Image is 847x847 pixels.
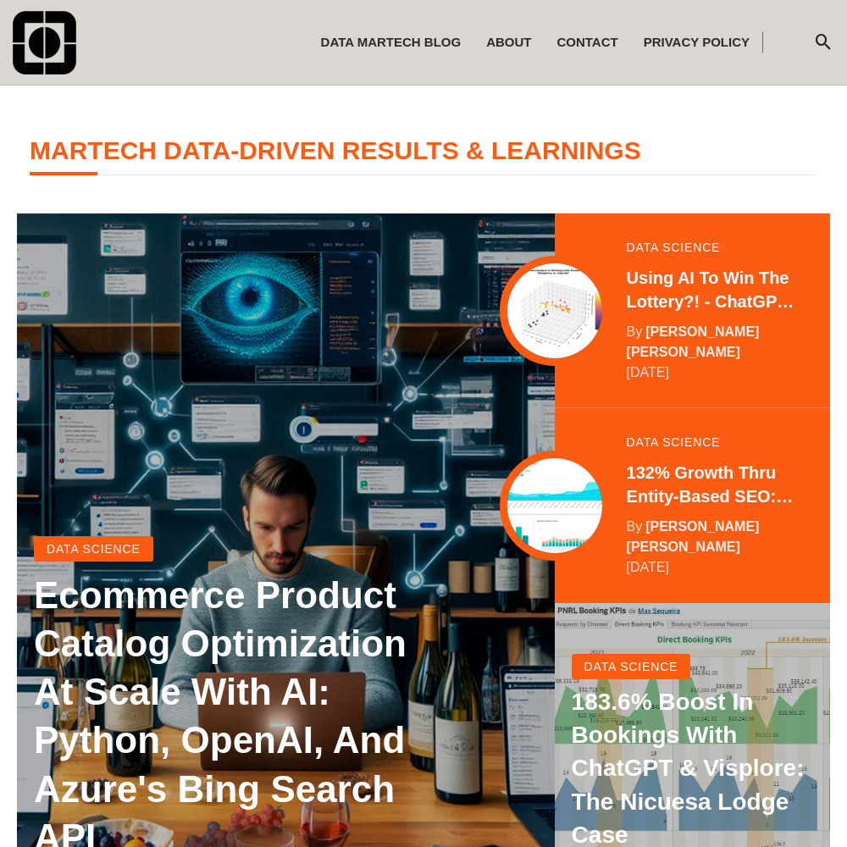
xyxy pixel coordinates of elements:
iframe: Chat Widget [762,766,847,847]
a: data science [627,241,721,253]
a: data science [34,536,153,562]
a: Using AI to Win the Lottery?! - ChatGPT for Informed, Adaptable Decision-Making [627,266,796,313]
time: May 25 2024 [627,557,669,578]
span: by [627,519,643,534]
span: by [627,324,643,339]
a: 132% Growth thru Entity-Based SEO: [DOMAIN_NAME]'s Data-Driven SEO Audit & Optimization Plan [627,461,796,508]
img: comando-590 [13,11,76,75]
a: data science [627,436,721,448]
a: [PERSON_NAME] [PERSON_NAME] [627,324,760,359]
time: August 29 2024 [627,363,669,383]
a: data science [572,654,691,679]
a: [PERSON_NAME] [PERSON_NAME] [627,519,760,554]
h4: MarTech Data-Driven Results & Learnings [30,136,817,175]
